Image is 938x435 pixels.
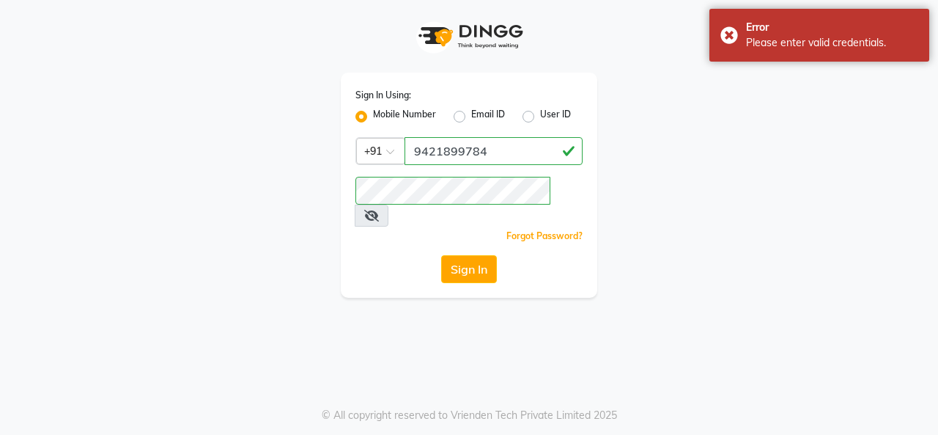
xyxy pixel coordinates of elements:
a: Forgot Password? [506,230,583,241]
label: Email ID [471,108,505,125]
button: Sign In [441,255,497,283]
img: logo1.svg [410,15,528,58]
label: User ID [540,108,571,125]
input: Username [355,177,550,205]
div: Error [746,20,918,35]
label: Sign In Using: [355,89,411,102]
div: Please enter valid credentials. [746,35,918,51]
label: Mobile Number [373,108,436,125]
input: Username [405,137,583,165]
